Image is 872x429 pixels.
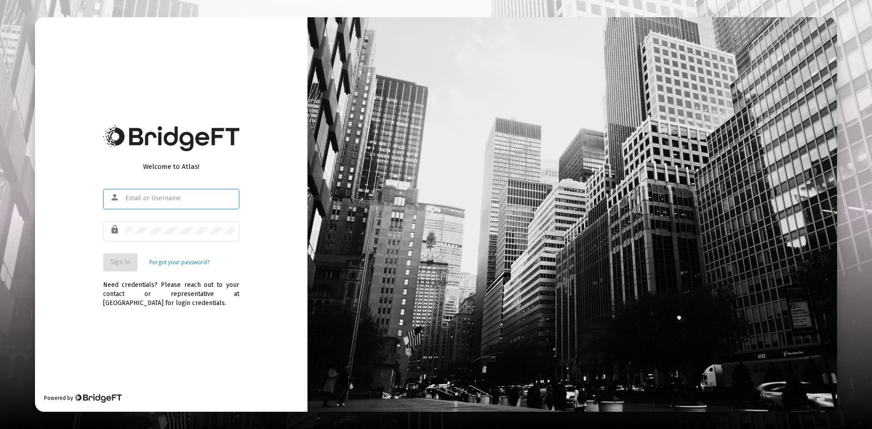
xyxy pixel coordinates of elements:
[103,253,138,271] button: Sign In
[103,125,239,151] img: Bridge Financial Technology Logo
[103,162,239,171] div: Welcome to Atlas!
[110,258,130,266] span: Sign In
[103,271,239,308] div: Need credentials? Please reach out to your contact or representative at [GEOGRAPHIC_DATA] for log...
[44,394,122,403] div: Powered by
[125,195,234,202] input: Email or Username
[149,258,209,267] a: Forgot your password?
[74,394,122,403] img: Bridge Financial Technology Logo
[110,224,121,235] mat-icon: lock
[110,192,121,203] mat-icon: person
